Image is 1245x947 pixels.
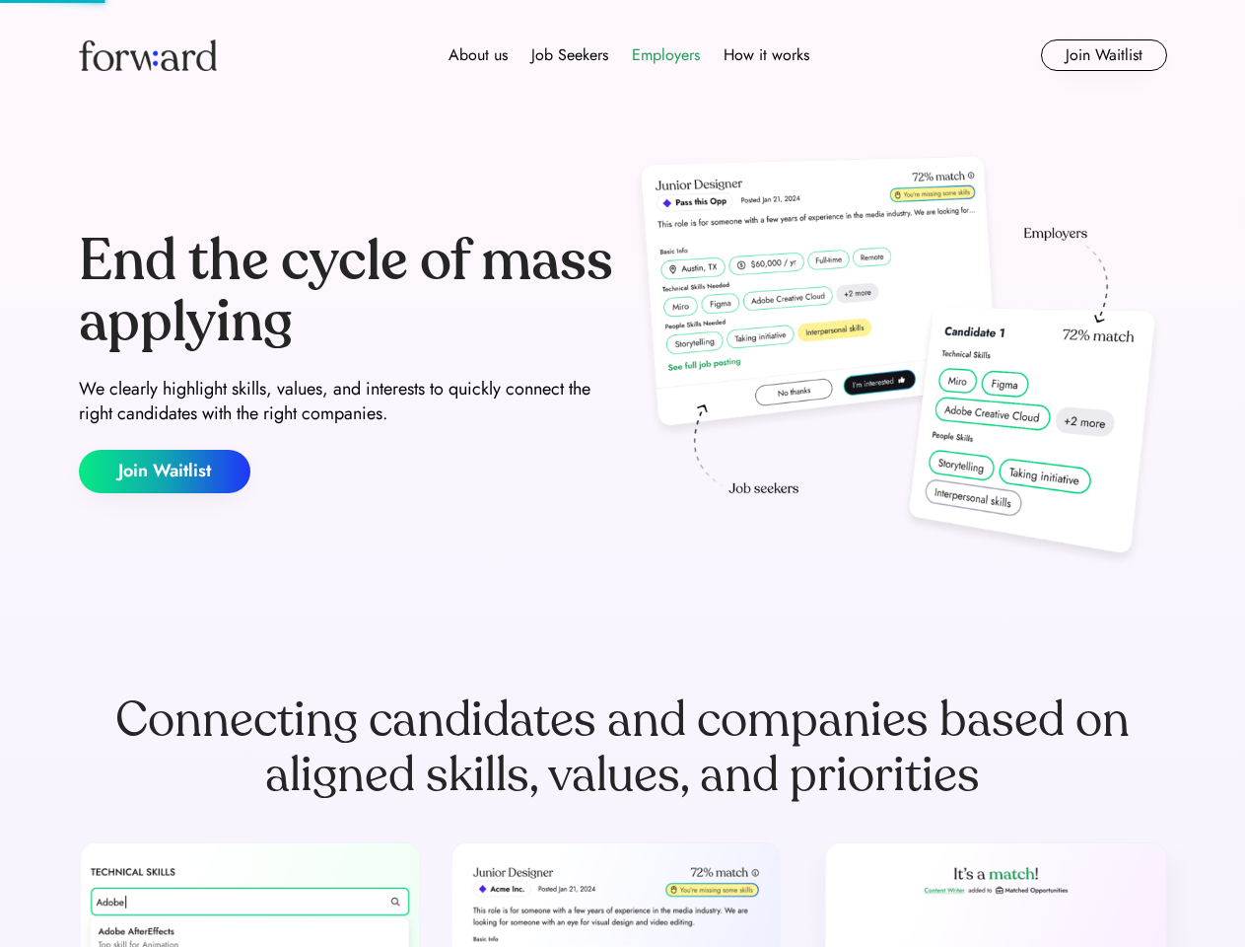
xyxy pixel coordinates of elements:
[79,450,250,493] button: Join Waitlist
[531,43,608,67] div: Job Seekers
[79,692,1167,803] div: Connecting candidates and companies based on aligned skills, values, and priorities
[79,377,615,426] div: We clearly highlight skills, values, and interests to quickly connect the right candidates with t...
[632,43,700,67] div: Employers
[1041,39,1167,71] button: Join Waitlist
[449,43,508,67] div: About us
[79,39,217,71] img: Forward logo
[79,231,615,352] div: End the cycle of mass applying
[631,150,1167,574] img: hero-image.png
[724,43,809,67] div: How it works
